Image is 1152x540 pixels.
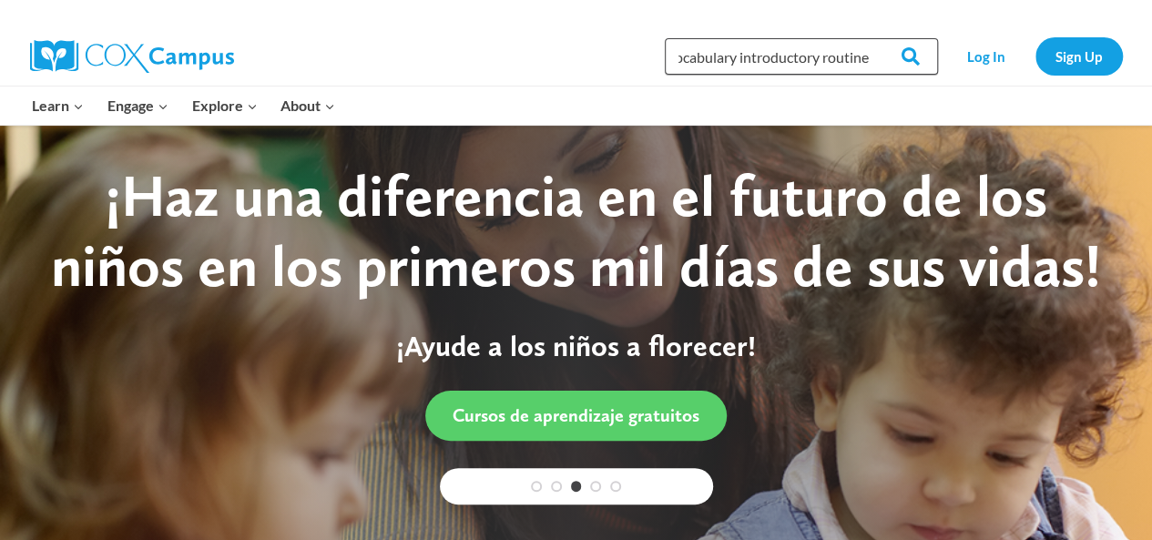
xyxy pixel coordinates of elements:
button: Child menu of About [269,87,347,125]
button: Child menu of Engage [96,87,180,125]
span: Cursos de aprendizaje gratuitos [453,404,699,426]
a: Cursos de aprendizaje gratuitos [425,391,727,441]
a: 3 [571,481,582,492]
a: Sign Up [1035,37,1123,75]
div: ¡Haz una diferencia en el futuro de los niños en los primeros mil días de sus vidas! [36,161,1116,301]
a: Log In [947,37,1026,75]
button: Child menu of Explore [180,87,270,125]
input: Search Cox Campus [665,38,938,75]
img: Cox Campus [30,40,234,73]
a: 2 [551,481,562,492]
nav: Secondary Navigation [947,37,1123,75]
a: 1 [531,481,542,492]
a: 4 [590,481,601,492]
a: 5 [610,481,621,492]
nav: Primary Navigation [21,87,347,125]
button: Child menu of Learn [21,87,97,125]
p: ¡Ayude a los niños a florecer! [36,329,1116,363]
